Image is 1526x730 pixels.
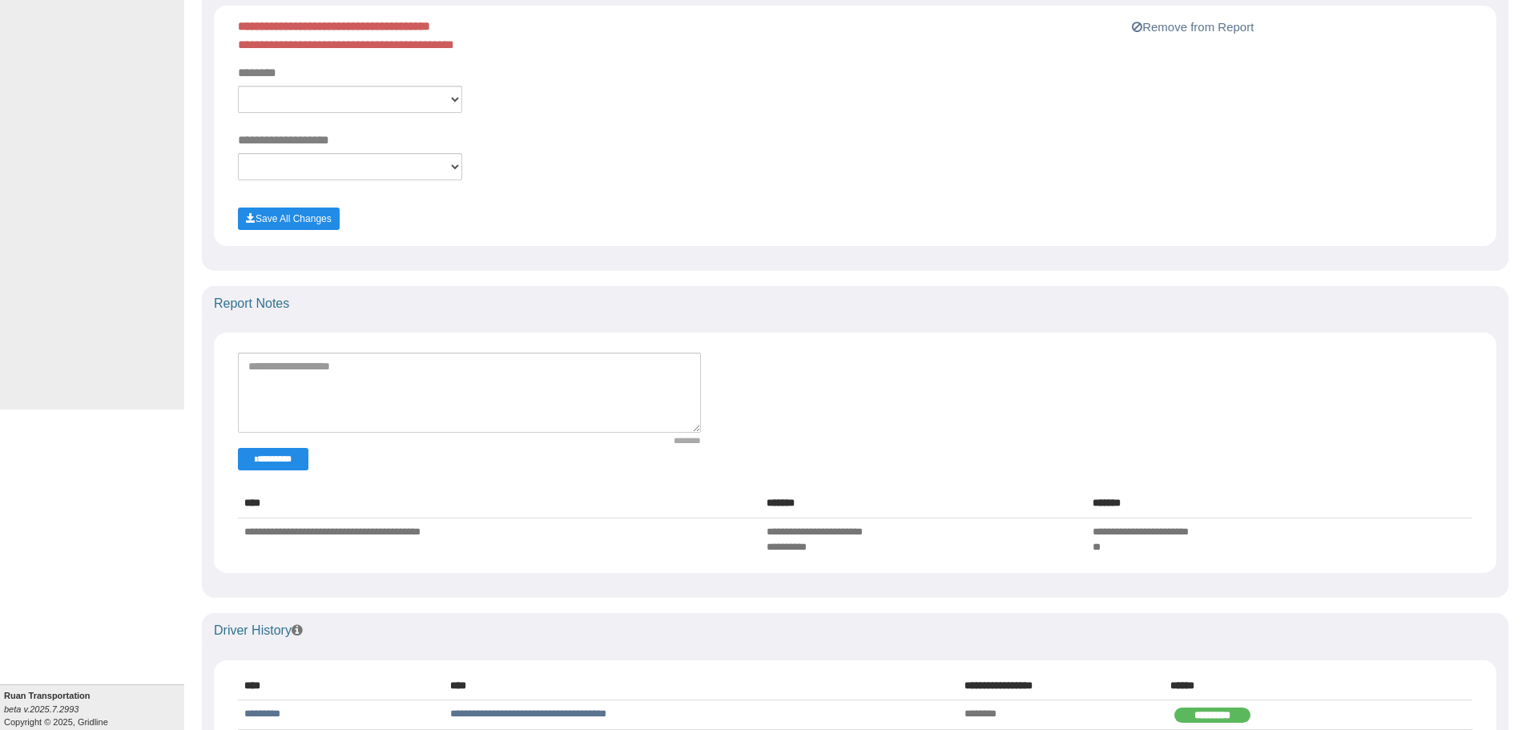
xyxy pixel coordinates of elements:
button: Save [238,208,340,230]
button: Change Filter Options [238,448,308,470]
div: Copyright © 2025, Gridline [4,689,184,728]
div: Driver History [202,613,1508,648]
i: beta v.2025.7.2993 [4,704,79,714]
div: Report Notes [202,286,1508,321]
b: Ruan Transportation [4,691,91,700]
button: Remove from Report [1127,18,1258,37]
